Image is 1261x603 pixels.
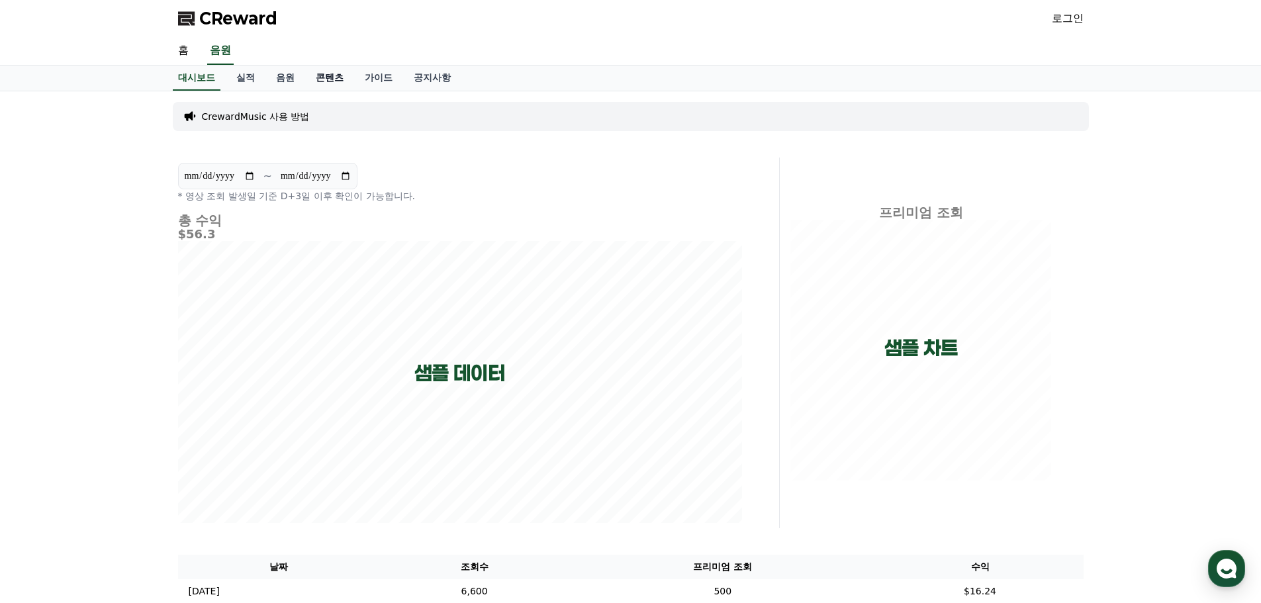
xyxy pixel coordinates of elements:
[173,66,220,91] a: 대시보드
[167,37,199,65] a: 홈
[205,440,220,450] span: 설정
[414,361,505,385] p: 샘플 데이터
[380,555,569,579] th: 조회수
[354,66,403,91] a: 가이드
[199,8,277,29] span: CReward
[1052,11,1084,26] a: 로그인
[403,66,461,91] a: 공지사항
[189,584,220,598] p: [DATE]
[178,213,742,228] h4: 총 수익
[305,66,354,91] a: 콘텐츠
[569,555,876,579] th: 프리미엄 조회
[178,228,742,241] h5: $56.3
[202,110,310,123] a: CrewardMusic 사용 방법
[877,555,1084,579] th: 수익
[171,420,254,453] a: 설정
[121,440,137,451] span: 대화
[790,205,1052,220] h4: 프리미엄 조회
[4,420,87,453] a: 홈
[207,37,234,65] a: 음원
[263,168,272,184] p: ~
[265,66,305,91] a: 음원
[178,555,381,579] th: 날짜
[226,66,265,91] a: 실적
[87,420,171,453] a: 대화
[178,189,742,203] p: * 영상 조회 발생일 기준 D+3일 이후 확인이 가능합니다.
[178,8,277,29] a: CReward
[884,336,958,360] p: 샘플 차트
[42,440,50,450] span: 홈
